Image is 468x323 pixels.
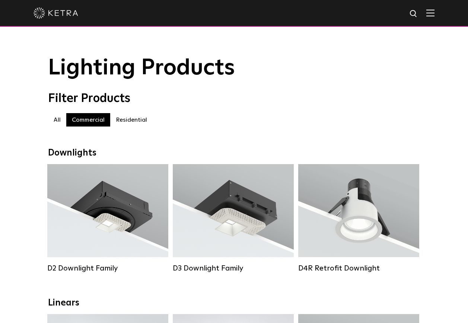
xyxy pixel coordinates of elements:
div: D3 Downlight Family [173,264,294,273]
div: Linears [48,298,420,308]
img: search icon [409,9,418,19]
a: D2 Downlight Family Lumen Output:1200Colors:White / Black / Gloss Black / Silver / Bronze / Silve... [47,164,168,273]
div: Filter Products [48,92,420,106]
div: D4R Retrofit Downlight [298,264,419,273]
label: All [48,113,66,127]
label: Residential [110,113,153,127]
span: Lighting Products [48,57,235,79]
div: Downlights [48,148,420,159]
img: ketra-logo-2019-white [34,7,78,19]
a: D3 Downlight Family Lumen Output:700 / 900 / 1100Colors:White / Black / Silver / Bronze / Paintab... [173,164,294,273]
img: Hamburger%20Nav.svg [426,9,434,16]
label: Commercial [66,113,110,127]
div: D2 Downlight Family [47,264,168,273]
a: D4R Retrofit Downlight Lumen Output:800Colors:White / BlackBeam Angles:15° / 25° / 40° / 60°Watta... [298,164,419,273]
